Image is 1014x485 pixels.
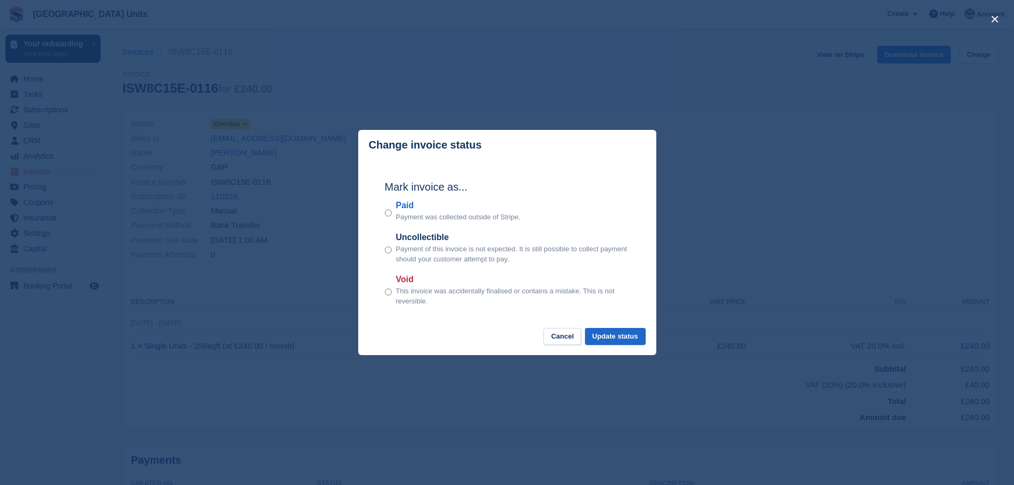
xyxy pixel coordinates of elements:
[396,286,630,307] p: This invoice was accidentally finalised or contains a mistake. This is not reversible.
[396,212,521,223] p: Payment was collected outside of Stripe.
[385,179,630,195] h2: Mark invoice as...
[986,11,1003,28] button: close
[396,273,630,286] label: Void
[543,328,581,346] button: Cancel
[369,139,482,151] p: Change invoice status
[396,244,630,265] p: Payment of this invoice is not expected. It is still possible to collect payment should your cust...
[396,199,521,212] label: Paid
[585,328,646,346] button: Update status
[396,231,630,244] label: Uncollectible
